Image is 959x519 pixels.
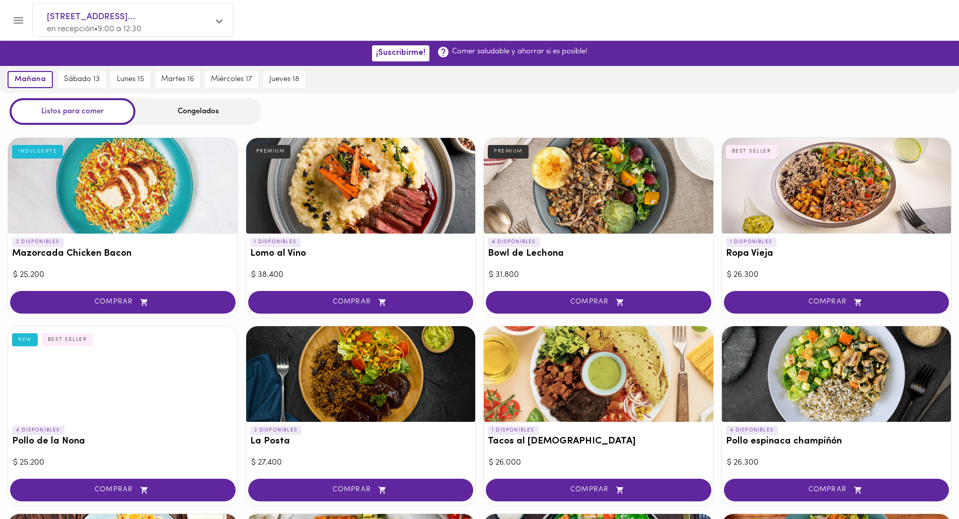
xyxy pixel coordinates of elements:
[726,145,777,158] div: BEST SELLER
[117,75,144,84] span: lunes 15
[251,457,471,469] div: $ 27.400
[211,75,252,84] span: miércoles 17
[488,426,539,435] p: 1 DISPONIBLES
[498,298,699,307] span: COMPRAR
[10,98,135,125] div: Listos para comer
[724,291,949,314] button: COMPRAR
[726,436,947,447] h3: Pollo espinaca champiñón
[12,145,63,158] div: INDULGENTE
[488,249,709,259] h3: Bowl de Lechona
[250,426,302,435] p: 2 DISPONIBLES
[736,298,937,307] span: COMPRAR
[722,138,951,234] div: Ropa Vieja
[488,238,540,247] p: 4 DISPONIBLES
[155,71,200,88] button: martes 16
[250,145,291,158] div: PREMIUM
[489,457,708,469] div: $ 26.000
[727,269,946,281] div: $ 26.300
[901,461,949,509] iframe: Messagebird Livechat Widget
[64,75,100,84] span: sábado 13
[8,326,238,422] div: Pollo de la Nona
[269,75,299,84] span: jueves 18
[724,479,949,501] button: COMPRAR
[12,333,38,346] div: NEW
[376,48,425,58] span: ¡Suscribirme!
[111,71,150,88] button: lunes 15
[486,479,711,501] button: COMPRAR
[8,71,53,88] button: mañana
[261,486,461,494] span: COMPRAR
[161,75,194,84] span: martes 16
[58,71,106,88] button: sábado 13
[726,426,778,435] p: 4 DISPONIBLES
[484,138,713,234] div: Bowl de Lechona
[246,138,476,234] div: Lomo al Vino
[261,298,461,307] span: COMPRAR
[488,436,709,447] h3: Tacos al [DEMOGRAPHIC_DATA]
[726,249,947,259] h3: Ropa Vieja
[248,479,474,501] button: COMPRAR
[722,326,951,422] div: Pollo espinaca champiñón
[250,238,301,247] p: 1 DISPONIBLES
[727,457,946,469] div: $ 26.300
[12,436,234,447] h3: Pollo de la Nona
[15,75,46,84] span: mañana
[12,426,64,435] p: 4 DISPONIBLES
[250,249,472,259] h3: Lomo al Vino
[47,11,209,24] span: [STREET_ADDRESS]...
[248,291,474,314] button: COMPRAR
[8,138,238,234] div: Mazorcada Chicken Bacon
[135,98,261,125] div: Congelados
[486,291,711,314] button: COMPRAR
[246,326,476,422] div: La Posta
[726,238,777,247] p: 1 DISPONIBLES
[251,269,471,281] div: $ 38.400
[736,486,937,494] span: COMPRAR
[23,486,223,494] span: COMPRAR
[23,298,223,307] span: COMPRAR
[13,457,233,469] div: $ 25.200
[498,486,699,494] span: COMPRAR
[10,479,236,501] button: COMPRAR
[12,249,234,259] h3: Mazorcada Chicken Bacon
[263,71,305,88] button: jueves 18
[6,8,31,33] button: Menu
[13,269,233,281] div: $ 25.200
[250,436,472,447] h3: La Posta
[12,238,64,247] p: 2 DISPONIBLES
[372,45,429,61] button: ¡Suscribirme!
[10,291,236,314] button: COMPRAR
[47,25,141,33] span: en recepción • 9:00 a 12:30
[205,71,258,88] button: miércoles 17
[452,46,587,57] p: Comer saludable y ahorrar si es posible!
[42,333,93,346] div: BEST SELLER
[488,145,529,158] div: PREMIUM
[489,269,708,281] div: $ 31.800
[484,326,713,422] div: Tacos al Pastor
